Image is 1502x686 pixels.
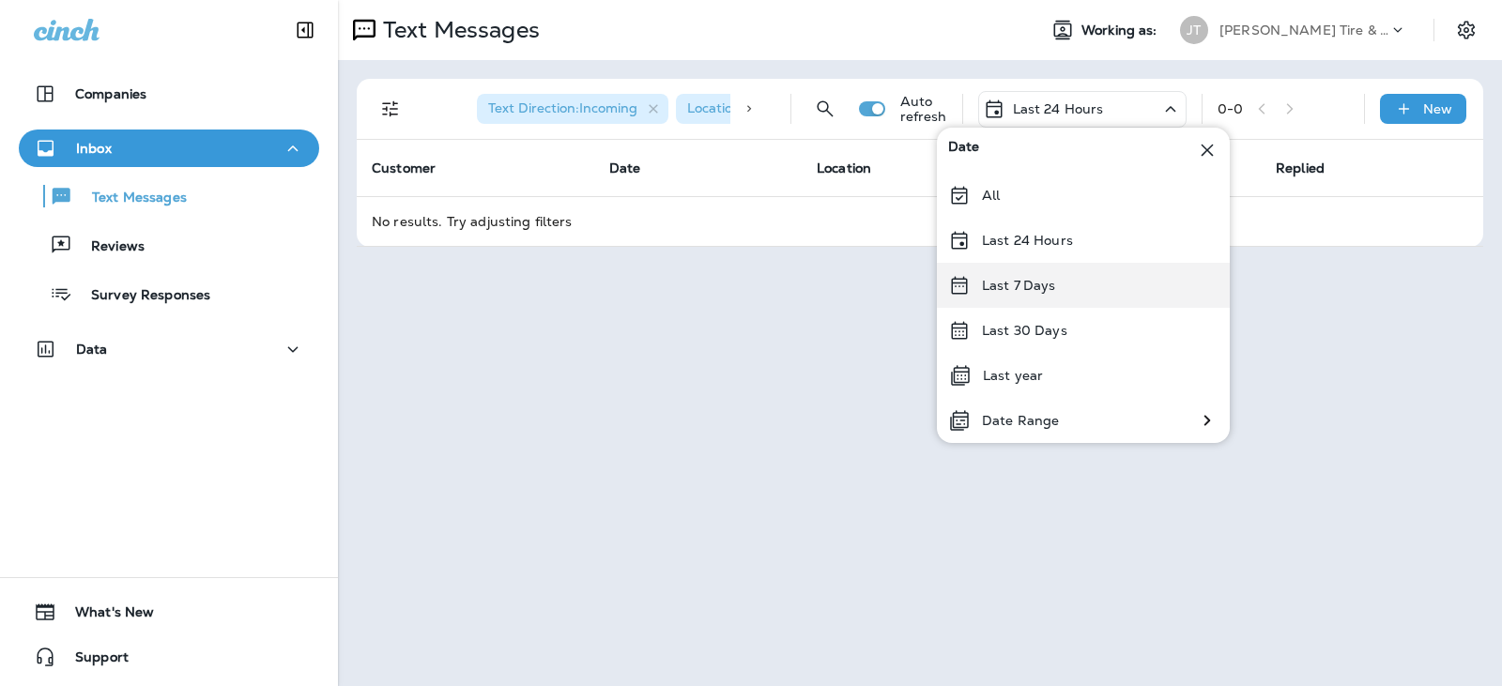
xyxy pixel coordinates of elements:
[357,196,1483,246] td: No results. Try adjusting filters
[73,190,187,207] p: Text Messages
[477,94,668,124] div: Text Direction:Incoming
[56,604,154,627] span: What's New
[372,90,409,128] button: Filters
[1180,16,1208,44] div: JT
[982,323,1067,338] p: Last 30 Days
[609,160,641,176] span: Date
[1449,13,1483,47] button: Settings
[19,75,319,113] button: Companies
[982,413,1059,428] p: Date Range
[72,238,145,256] p: Reviews
[372,160,436,176] span: Customer
[56,649,129,672] span: Support
[19,225,319,265] button: Reviews
[75,86,146,101] p: Companies
[72,287,210,305] p: Survey Responses
[1423,101,1452,116] p: New
[19,130,319,167] button: Inbox
[806,90,844,128] button: Search Messages
[279,11,331,49] button: Collapse Sidebar
[1081,23,1161,38] span: Working as:
[983,368,1043,383] p: Last year
[19,274,319,313] button: Survey Responses
[676,94,1014,124] div: Location:[GEOGRAPHIC_DATA][STREET_ADDRESS]
[1219,23,1388,38] p: [PERSON_NAME] Tire & Auto
[76,342,108,357] p: Data
[982,233,1073,248] p: Last 24 Hours
[817,160,871,176] span: Location
[1276,160,1325,176] span: Replied
[19,330,319,368] button: Data
[19,638,319,676] button: Support
[488,99,637,116] span: Text Direction : Incoming
[375,16,540,44] p: Text Messages
[982,188,1000,203] p: All
[900,94,947,124] p: Auto refresh
[687,99,1021,116] span: Location : [GEOGRAPHIC_DATA][STREET_ADDRESS]
[982,278,1056,293] p: Last 7 Days
[76,141,112,156] p: Inbox
[1013,101,1104,116] p: Last 24 Hours
[948,139,980,161] span: Date
[19,593,319,631] button: What's New
[19,176,319,216] button: Text Messages
[1218,101,1243,116] div: 0 - 0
